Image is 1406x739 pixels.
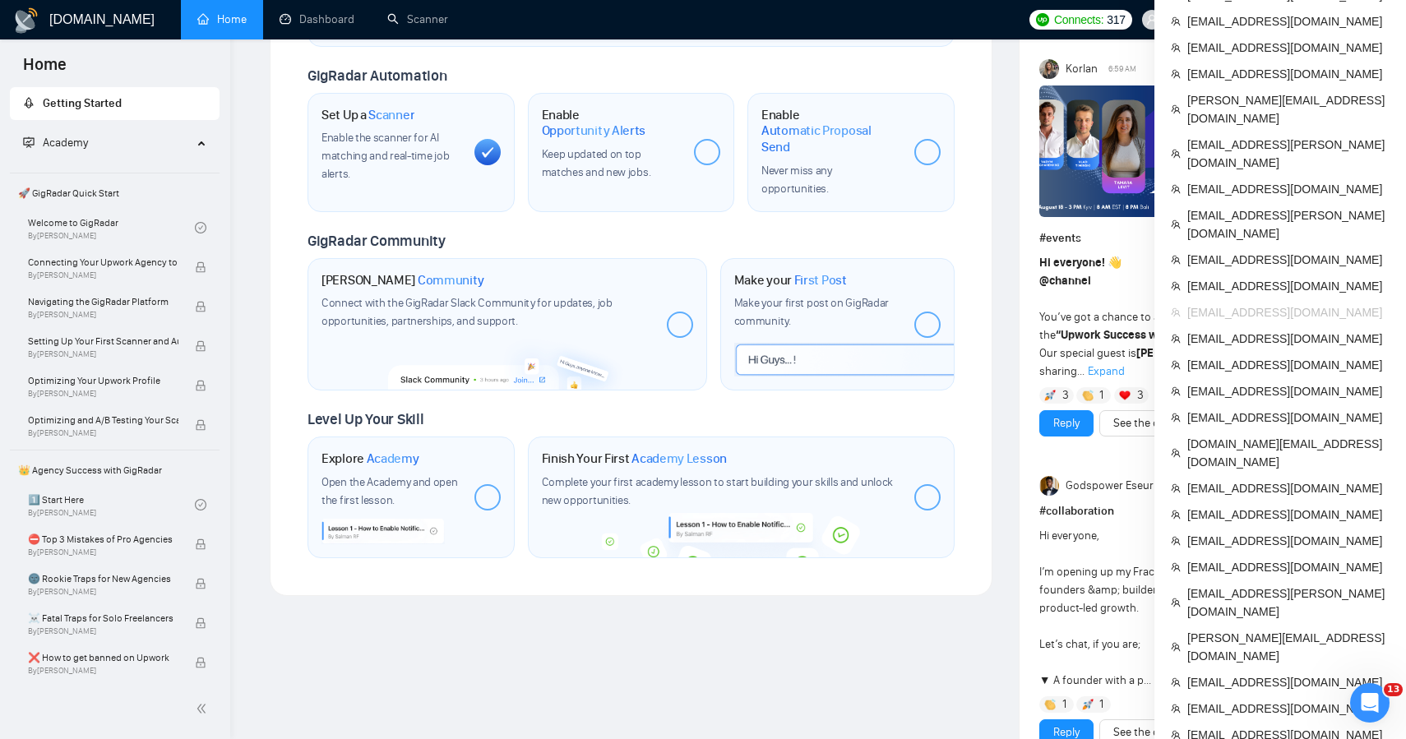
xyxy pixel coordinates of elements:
h1: # events [1039,229,1346,247]
img: 👏 [1044,699,1056,710]
span: 317 [1107,11,1125,29]
span: Academy [23,136,88,150]
h1: Set Up a [321,107,414,123]
span: team [1171,149,1181,159]
span: [PERSON_NAME][EMAIL_ADDRESS][DOMAIN_NAME] [1187,629,1390,665]
img: upwork-logo.png [1036,13,1049,26]
strong: “Upwork Success with GigRadar” [1056,328,1228,342]
span: [EMAIL_ADDRESS][DOMAIN_NAME] [1187,330,1390,348]
span: Make your first post on GigRadar community. [734,296,889,328]
span: team [1171,307,1181,317]
span: Godspower Eseurhobo [1066,477,1180,495]
span: team [1171,704,1181,714]
span: [EMAIL_ADDRESS][DOMAIN_NAME] [1187,700,1390,718]
span: 👑 Agency Success with GigRadar [12,454,218,487]
img: ❤️ [1119,390,1131,401]
span: 1 [1099,696,1103,713]
img: 🚀 [1082,699,1094,710]
img: Korlan [1039,59,1059,79]
span: Keep updated on top matches and new jobs. [542,147,651,179]
span: [EMAIL_ADDRESS][DOMAIN_NAME] [1187,673,1390,691]
span: team [1171,642,1181,652]
span: [DOMAIN_NAME][EMAIL_ADDRESS][DOMAIN_NAME] [1187,435,1390,471]
span: team [1171,677,1181,687]
span: Optimizing and A/B Testing Your Scanner for Better Results [28,412,178,428]
span: Level Up Your Skill [308,410,423,428]
img: 👏 [1082,390,1094,401]
a: Welcome to GigRadarBy[PERSON_NAME] [28,210,195,246]
span: You’ve got a chance to attend one of the lessons from the course Our special guest is , and she’l... [1039,256,1308,378]
img: Godspower Eseurhobo [1039,476,1059,496]
span: team [1171,536,1181,546]
span: Connecting Your Upwork Agency to GigRadar [28,254,178,270]
span: [EMAIL_ADDRESS][DOMAIN_NAME] [1187,382,1390,400]
span: 3 [1137,387,1144,404]
span: Connects: [1054,11,1103,29]
span: [EMAIL_ADDRESS][DOMAIN_NAME] [1187,180,1390,198]
span: By [PERSON_NAME] [28,547,178,557]
span: [EMAIL_ADDRESS][DOMAIN_NAME] [1187,277,1390,295]
span: Automatic Proposal Send [761,122,901,155]
span: GigRadar Automation [308,67,446,85]
span: team [1171,255,1181,265]
span: Optimizing Your Upwork Profile [28,372,178,389]
span: lock [195,578,206,589]
span: 👋 [1108,256,1122,270]
span: [EMAIL_ADDRESS][PERSON_NAME][DOMAIN_NAME] [1187,136,1390,172]
span: Enable the scanner for AI matching and real-time job alerts. [321,131,449,181]
span: lock [195,419,206,431]
a: Reply [1053,414,1080,432]
span: [EMAIL_ADDRESS][PERSON_NAME][DOMAIN_NAME] [1187,206,1390,242]
img: slackcommunity-bg.png [388,333,627,390]
span: fund-projection-screen [23,136,35,148]
span: team [1171,562,1181,572]
span: user [1146,14,1158,25]
span: rocket [23,97,35,109]
span: Hi everyone, I’m opening up my Fractional Product Practice to startup founders &amp; builders wit... [1039,529,1330,687]
span: Opportunity Alerts [542,122,646,139]
h1: [PERSON_NAME] [321,272,484,289]
span: [EMAIL_ADDRESS][DOMAIN_NAME] [1187,65,1390,83]
span: [EMAIL_ADDRESS][DOMAIN_NAME] [1187,532,1390,550]
span: Expand [1088,364,1125,378]
span: By [PERSON_NAME] [28,626,178,636]
span: Community [418,272,484,289]
h1: Enable [761,107,901,155]
span: lock [195,340,206,352]
img: F09ASNL5WRY-GR%20Academy%20-%20Tamara%20Levit.png [1039,85,1237,217]
span: lock [195,301,206,312]
span: lock [195,617,206,629]
h1: Enable [542,107,682,139]
span: 13 [1384,683,1403,696]
img: logo [13,7,39,34]
span: team [1171,360,1181,370]
span: ⛔ Top 3 Mistakes of Pro Agencies [28,531,178,547]
button: See the details [1099,410,1200,436]
span: check-circle [195,499,206,510]
span: team [1171,386,1181,396]
button: Reply [1039,410,1094,436]
h1: Explore [321,450,419,467]
span: lock [195,261,206,273]
span: [EMAIL_ADDRESS][DOMAIN_NAME] [1187,12,1390,30]
span: Korlan [1066,60,1098,78]
span: check-circle [195,222,206,233]
span: By [PERSON_NAME] [28,270,178,280]
span: [EMAIL_ADDRESS][DOMAIN_NAME] [1187,251,1390,269]
strong: Hi everyone! [1039,256,1105,270]
span: 3 [1062,387,1069,404]
span: By [PERSON_NAME] [28,666,178,676]
span: 6:59 AM [1108,62,1136,76]
span: [EMAIL_ADDRESS][DOMAIN_NAME] [1187,479,1390,497]
span: team [1171,413,1181,423]
a: 1️⃣ Start HereBy[PERSON_NAME] [28,487,195,523]
span: Scanner [368,107,414,123]
span: 🌚 Rookie Traps for New Agencies [28,570,178,587]
span: lock [195,538,206,550]
span: By [PERSON_NAME] [28,587,178,597]
strong: [PERSON_NAME] [1136,346,1222,360]
span: double-left [196,700,212,717]
span: @channel [1039,274,1091,288]
span: Never miss any opportunities. [761,164,832,196]
span: team [1171,483,1181,493]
